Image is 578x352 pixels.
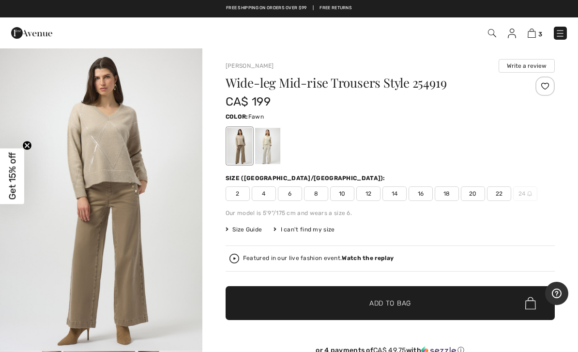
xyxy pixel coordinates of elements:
div: Size ([GEOGRAPHIC_DATA]/[GEOGRAPHIC_DATA]): [226,174,387,183]
a: 1ère Avenue [11,28,52,37]
h1: Wide-leg Mid-rise Trousers Style 254919 [226,77,500,89]
img: Bag.svg [525,297,536,309]
span: Get 15% off [7,153,18,200]
span: 20 [461,186,485,201]
div: Birch [255,128,280,164]
div: I can't find my size [274,225,335,234]
span: 2 [226,186,250,201]
span: Add to Bag [369,298,411,308]
span: 4 [252,186,276,201]
strong: Watch the replay [342,255,394,261]
a: Free shipping on orders over $99 [226,5,307,12]
span: 14 [382,186,407,201]
div: Our model is 5'9"/175 cm and wears a size 6. [226,209,555,217]
button: Close teaser [22,140,32,150]
span: 3 [538,31,542,38]
span: 18 [435,186,459,201]
span: CA$ 199 [226,95,271,108]
img: Menu [555,29,565,38]
img: Watch the replay [229,254,239,263]
span: Size Guide [226,225,262,234]
img: Shopping Bag [528,29,536,38]
div: Featured in our live fashion event. [243,255,394,261]
span: 24 [513,186,537,201]
span: Fawn [248,113,264,120]
span: Color: [226,113,248,120]
a: [PERSON_NAME] [226,62,274,69]
img: Search [488,29,496,37]
span: | [313,5,314,12]
span: 6 [278,186,302,201]
a: 3 [528,27,542,39]
span: 8 [304,186,328,201]
img: My Info [508,29,516,38]
span: 10 [330,186,354,201]
span: 12 [356,186,380,201]
span: 22 [487,186,511,201]
iframe: Opens a widget where you can find more information [545,282,568,306]
button: Write a review [499,59,555,73]
button: Add to Bag [226,286,555,320]
span: 16 [409,186,433,201]
div: Fawn [227,128,252,164]
a: Free Returns [319,5,352,12]
img: ring-m.svg [527,191,532,196]
img: 1ère Avenue [11,23,52,43]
